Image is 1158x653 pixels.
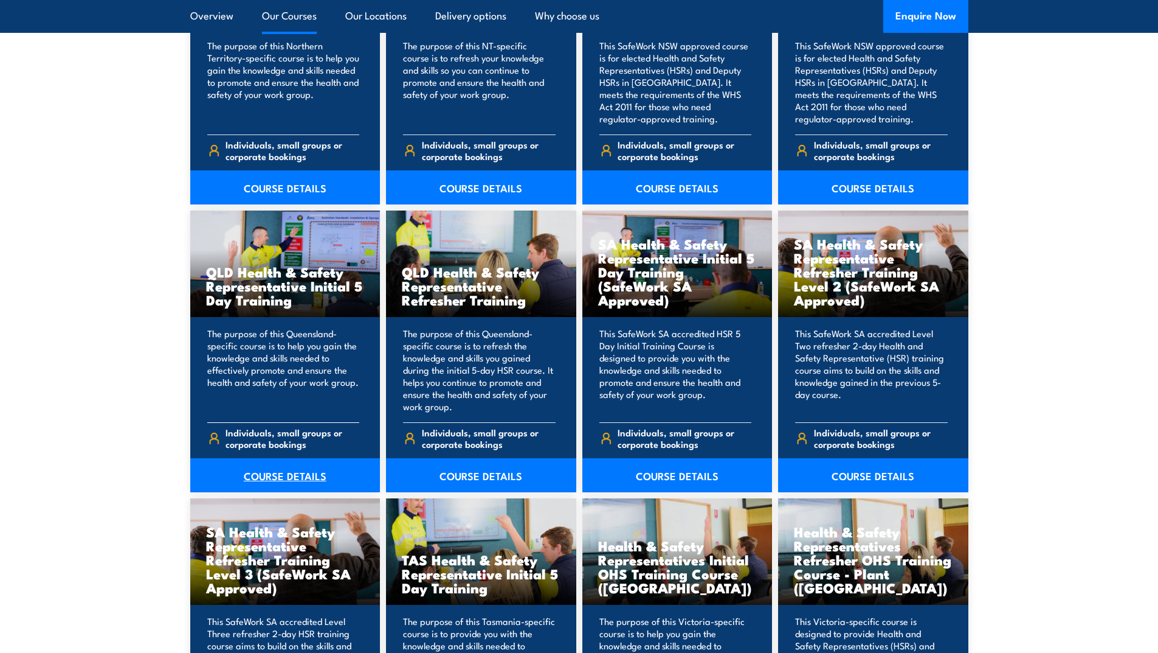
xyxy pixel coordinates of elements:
[582,170,773,204] a: COURSE DETAILS
[386,458,576,492] a: COURSE DETAILS
[795,40,948,125] p: This SafeWork NSW approved course is for elected Health and Safety Representatives (HSRs) and Dep...
[207,40,360,125] p: The purpose of this Northern Territory-specific course is to help you gain the knowledge and skil...
[206,265,365,307] h3: QLD Health & Safety Representative Initial 5 Day Training
[618,139,751,162] span: Individuals, small groups or corporate bookings
[402,553,560,595] h3: TAS Health & Safety Representative Initial 5 Day Training
[599,327,752,413] p: This SafeWork SA accredited HSR 5 Day Initial Training Course is designed to provide you with the...
[422,427,556,450] span: Individuals, small groups or corporate bookings
[598,539,757,595] h3: Health & Safety Representatives Initial OHS Training Course ([GEOGRAPHIC_DATA])
[599,40,752,125] p: This SafeWork NSW approved course is for elected Health and Safety Representatives (HSRs) and Dep...
[403,327,556,413] p: The purpose of this Queensland-specific course is to refresh the knowledge and skills you gained ...
[386,170,576,204] a: COURSE DETAILS
[794,525,953,595] h3: Health & Safety Representatives Refresher OHS Training Course - Plant ([GEOGRAPHIC_DATA])
[582,458,773,492] a: COURSE DETAILS
[226,427,359,450] span: Individuals, small groups or corporate bookings
[422,139,556,162] span: Individuals, small groups or corporate bookings
[814,427,948,450] span: Individuals, small groups or corporate bookings
[190,170,381,204] a: COURSE DETAILS
[814,139,948,162] span: Individuals, small groups or corporate bookings
[778,458,968,492] a: COURSE DETAILS
[402,265,560,307] h3: QLD Health & Safety Representative Refresher Training
[190,458,381,492] a: COURSE DETAILS
[778,170,968,204] a: COURSE DETAILS
[403,40,556,125] p: The purpose of this NT-specific course is to refresh your knowledge and skills so you can continu...
[794,237,953,307] h3: SA Health & Safety Representative Refresher Training Level 2 (SafeWork SA Approved)
[618,427,751,450] span: Individuals, small groups or corporate bookings
[795,327,948,413] p: This SafeWork SA accredited Level Two refresher 2-day Health and Safety Representative (HSR) trai...
[598,237,757,307] h3: SA Health & Safety Representative Initial 5 Day Training (SafeWork SA Approved)
[226,139,359,162] span: Individuals, small groups or corporate bookings
[207,327,360,413] p: The purpose of this Queensland-specific course is to help you gain the knowledge and skills neede...
[206,525,365,595] h3: SA Health & Safety Representative Refresher Training Level 3 (SafeWork SA Approved)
